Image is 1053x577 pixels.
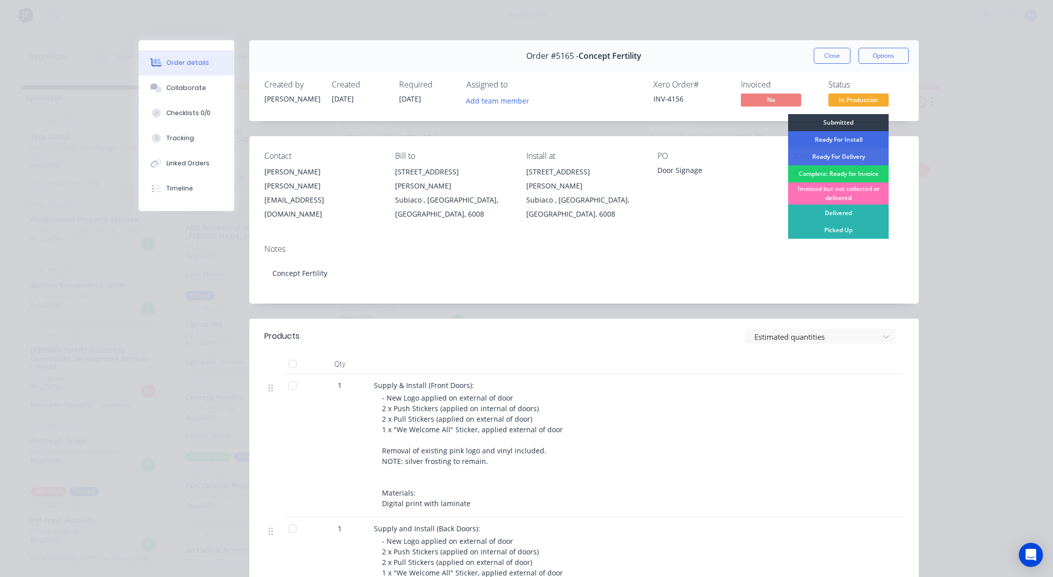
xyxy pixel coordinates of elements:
div: Door Signage [657,165,773,179]
div: Checklists 0/0 [166,109,211,118]
button: Checklists 0/0 [139,101,234,126]
div: Concept Fertility [264,258,904,288]
span: Supply & Install (Front Doors): [374,380,474,390]
button: Add team member [466,93,535,107]
span: Concept Fertility [579,51,641,61]
span: [DATE] [399,94,421,104]
div: Created by [264,80,320,89]
div: Required [399,80,454,89]
button: Collaborate [139,75,234,101]
div: Collaborate [166,83,206,92]
div: [PERSON_NAME][EMAIL_ADDRESS][DOMAIN_NAME] [264,179,379,221]
div: Invoiced but not collected or delivered [788,182,889,205]
div: Timeline [166,184,193,193]
span: - New Logo applied on external of door 2 x Push Stickers (applied on internal of doors) 2 x Pull ... [382,393,563,508]
div: Open Intercom Messenger [1019,543,1043,567]
button: Order details [139,50,234,75]
div: Created [332,80,387,89]
button: Tracking [139,126,234,151]
div: Complete: Ready for Invoice [788,165,889,182]
div: Install at [526,151,641,161]
div: Ready For Install [788,131,889,148]
div: [STREET_ADDRESS][PERSON_NAME]Subiaco , [GEOGRAPHIC_DATA], [GEOGRAPHIC_DATA], 6008 [395,165,510,221]
span: 1 [338,380,342,391]
div: Bill to [395,151,510,161]
button: Close [814,48,850,64]
span: No [741,93,801,106]
button: Options [858,48,909,64]
div: Delivered [788,205,889,222]
div: [PERSON_NAME] [264,93,320,104]
div: PO [657,151,773,161]
div: Contact [264,151,379,161]
div: [PERSON_NAME][PERSON_NAME][EMAIL_ADDRESS][DOMAIN_NAME] [264,165,379,221]
div: Ready For Delivery [788,148,889,165]
div: Qty [310,354,370,374]
button: Timeline [139,176,234,201]
div: Status [828,80,904,89]
div: Subiaco , [GEOGRAPHIC_DATA], [GEOGRAPHIC_DATA], 6008 [395,193,510,221]
div: [STREET_ADDRESS][PERSON_NAME] [395,165,510,193]
div: Notes [264,244,904,254]
div: Products [264,330,300,342]
button: Add labels [783,165,829,178]
span: [DATE] [332,94,354,104]
span: Order #5165 - [526,51,579,61]
div: [STREET_ADDRESS][PERSON_NAME] [526,165,641,193]
div: Tracking [166,134,194,143]
div: Order details [166,58,209,67]
span: Supply and Install (Back Doors): [374,524,480,533]
div: Subiaco , [GEOGRAPHIC_DATA], [GEOGRAPHIC_DATA], 6008 [526,193,641,221]
span: 1 [338,523,342,534]
div: [STREET_ADDRESS][PERSON_NAME]Subiaco , [GEOGRAPHIC_DATA], [GEOGRAPHIC_DATA], 6008 [526,165,641,221]
div: Xero Order # [653,80,729,89]
div: Picked Up [788,222,889,239]
button: Add team member [460,93,534,107]
div: Assigned to [466,80,567,89]
div: INV-4156 [653,93,729,104]
button: Linked Orders [139,151,234,176]
span: In Production [828,93,889,106]
div: Submitted [788,114,889,131]
button: In Production [828,93,889,109]
div: Invoiced [741,80,816,89]
div: Linked Orders [166,159,210,168]
div: [PERSON_NAME] [264,165,379,179]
